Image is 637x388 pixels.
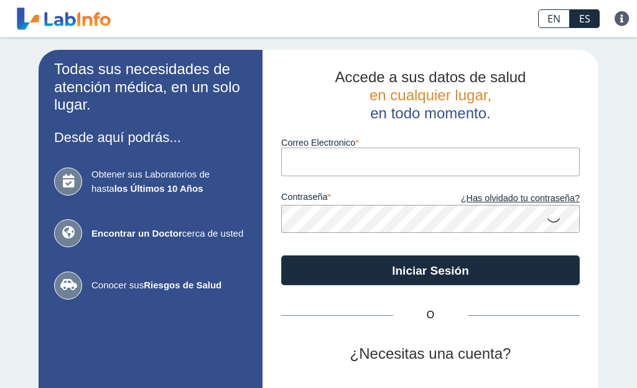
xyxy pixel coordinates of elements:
button: Iniciar Sesión [281,255,580,285]
b: los Últimos 10 Años [114,183,203,194]
a: ¿Has olvidado tu contraseña? [430,192,580,206]
h3: Desde aquí podrás... [54,130,247,145]
label: Correo Electronico [281,138,580,148]
span: en cualquier lugar, [370,87,491,103]
label: contraseña [281,192,430,206]
b: Riesgos de Salud [144,280,221,290]
span: Obtener sus Laboratorios de hasta [91,168,247,196]
span: Conocer sus [91,278,247,293]
a: ES [570,9,600,28]
b: Encontrar un Doctor [91,228,182,239]
a: EN [538,9,570,28]
span: en todo momento. [370,105,490,121]
h2: ¿Necesitas una cuenta? [281,345,580,363]
h2: Todas sus necesidades de atención médica, en un solo lugar. [54,60,247,114]
span: cerca de usted [91,227,247,241]
span: O [393,308,468,323]
span: Accede a sus datos de salud [335,69,526,85]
